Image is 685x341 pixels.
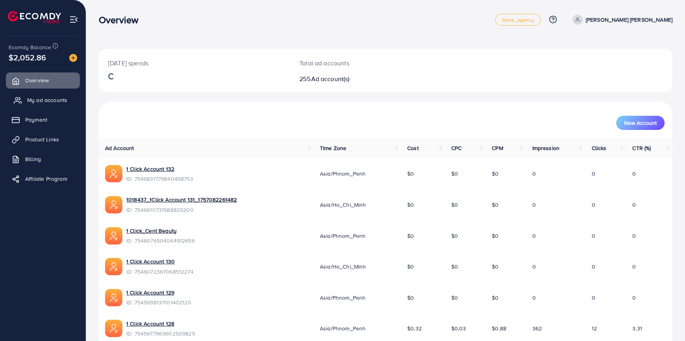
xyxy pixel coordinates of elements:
span: Affiliate Program [25,175,67,183]
a: 1 Click Account 128 [126,320,195,328]
span: Asia/Phnom_Penh [320,232,366,240]
span: 0 [591,201,595,209]
span: 0 [632,294,636,302]
a: 1 Click Account 130 [126,258,194,265]
span: Ad account(s) [311,74,349,83]
span: Billing [25,155,41,163]
span: 3.31 [632,324,642,332]
span: $0 [451,201,458,209]
span: ID: 7546076504044912656 [126,237,195,245]
span: Asia/Phnom_Penh [320,294,366,302]
span: 0 [532,201,535,209]
span: New Account [624,120,657,126]
span: $0 [451,232,458,240]
span: Asia/Ho_Chi_Minh [320,201,366,209]
a: Payment [6,112,80,128]
a: Overview [6,72,80,88]
p: [DATE] spends [108,58,281,68]
span: ID: 7546831779840458753 [126,175,193,183]
iframe: Chat [652,306,679,335]
img: ic-ads-acc.e4c84228.svg [105,289,122,306]
span: $0 [407,263,414,271]
a: 1 Click Account 129 [126,289,191,297]
span: $0 [407,294,414,302]
span: ID: 7545677963602509825 [126,330,195,337]
span: $0 [492,170,499,178]
img: ic-ads-acc.e4c84228.svg [105,320,122,337]
img: ic-ads-acc.e4c84228.svg [105,196,122,213]
span: $2,052.86 [9,52,46,63]
span: 0 [591,294,595,302]
span: Time Zone [320,144,346,152]
span: Impression [532,144,559,152]
span: $0 [451,263,458,271]
p: [PERSON_NAME] [PERSON_NAME] [586,15,672,24]
span: ID: 7545698137101402120 [126,298,191,306]
a: Affiliate Program [6,171,80,187]
span: $0 [451,170,458,178]
a: Billing [6,151,80,167]
span: 0 [532,263,535,271]
span: $0 [407,170,414,178]
span: ID: 7546072367068512274 [126,268,194,276]
span: 0 [532,232,535,240]
a: 1 Click Account 132 [126,165,193,173]
span: CPC [451,144,462,152]
img: menu [69,15,78,24]
img: ic-ads-acc.e4c84228.svg [105,227,122,245]
span: 0 [591,263,595,271]
span: $0 [407,232,414,240]
span: $0 [492,294,499,302]
span: Ecomdy Balance [9,43,51,51]
p: Total ad accounts [299,58,424,68]
h2: 255 [299,75,424,83]
a: 1 Click_Cent Beauty [126,227,195,235]
img: ic-ads-acc.e4c84228.svg [105,165,122,182]
span: 0 [632,232,636,240]
span: CTR (%) [632,144,651,152]
span: black_agency [502,17,534,22]
span: 0 [632,170,636,178]
span: Asia/Phnom_Penh [320,324,366,332]
span: Clicks [591,144,606,152]
img: ic-ads-acc.e4c84228.svg [105,258,122,275]
a: [PERSON_NAME] [PERSON_NAME] [569,15,672,25]
span: $0 [492,201,499,209]
span: $0 [451,294,458,302]
a: 1018437_1Click Account 131_1757082261482 [126,196,237,204]
span: $0.32 [407,324,422,332]
a: Product Links [6,132,80,147]
span: Cost [407,144,419,152]
span: 362 [532,324,541,332]
span: $0.88 [492,324,506,332]
span: 12 [591,324,596,332]
span: My ad accounts [27,96,67,104]
img: logo [8,11,61,23]
img: image [69,54,77,62]
span: 0 [632,263,636,271]
span: Asia/Ho_Chi_Minh [320,263,366,271]
span: 0 [632,201,636,209]
a: My ad accounts [6,92,80,108]
span: 0 [591,232,595,240]
span: $0 [407,201,414,209]
span: 0 [591,170,595,178]
span: 0 [532,170,535,178]
span: Overview [25,76,49,84]
h3: Overview [99,14,145,26]
span: Asia/Phnom_Penh [320,170,366,178]
span: CPM [492,144,503,152]
span: ID: 7546610731588829200 [126,206,237,214]
span: Payment [25,116,47,124]
span: $0 [492,263,499,271]
span: $0.03 [451,324,466,332]
button: New Account [616,116,665,130]
span: Ad Account [105,144,134,152]
a: black_agency [495,14,541,26]
span: $0 [492,232,499,240]
span: Product Links [25,135,59,143]
span: 0 [532,294,535,302]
